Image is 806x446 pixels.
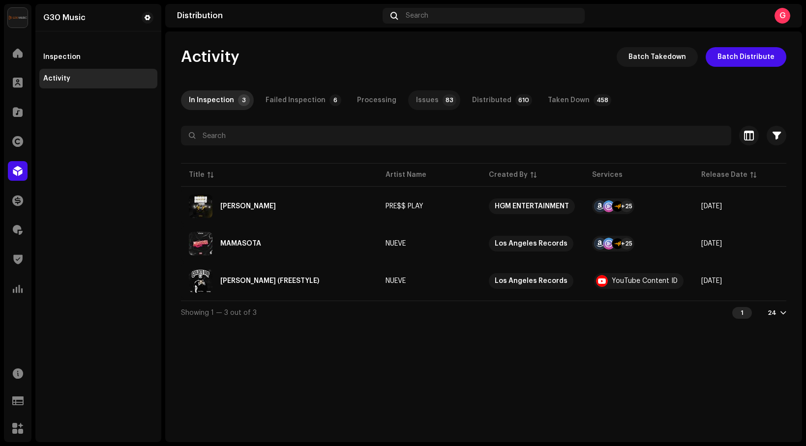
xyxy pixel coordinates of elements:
[717,47,775,67] span: Batch Distribute
[189,269,212,293] img: 0ca4acef-a224-4750-80d7-0b9156185e8f
[220,240,261,247] div: MAMASOTA
[189,170,205,180] div: Title
[39,47,157,67] re-m-nav-item: Inspection
[489,273,576,289] span: Los Angeles Records
[189,195,212,218] img: 357eb293-08b4-47b3-a266-1924bab4f114
[8,8,28,28] img: 0c83fa6b-fe7a-4d9f-997f-5ab2fec308a3
[386,278,406,284] div: NUEVE
[495,273,567,289] div: Los Angeles Records
[612,278,678,284] div: YouTube Content ID
[39,69,157,88] re-m-nav-item: Activity
[386,240,406,247] div: NUEVE
[495,236,567,251] div: Los Angeles Records
[701,170,747,180] div: Release Date
[416,90,439,110] div: Issues
[472,90,511,110] div: Distributed
[489,170,528,180] div: Created By
[181,47,239,67] span: Activity
[386,203,423,210] div: PRE$$ PLAY
[386,278,473,284] span: NUEVE
[515,94,532,106] p-badge: 610
[489,198,576,214] span: HGM ENTERTAINMENT
[594,94,611,106] p-badge: 458
[701,240,722,247] span: Aug 14, 2025
[238,94,250,106] p-badge: 3
[177,12,379,20] div: Distribution
[628,47,686,67] span: Batch Takedown
[43,14,86,22] div: G30 Music
[768,309,776,317] div: 24
[266,90,326,110] div: Failed Inspection
[189,232,212,255] img: 90783ed5-4db6-4688-8399-a30695b261e9
[329,94,341,106] p-badge: 6
[189,90,234,110] div: In Inspection
[357,90,396,110] div: Processing
[617,47,698,67] button: Batch Takedown
[181,309,257,316] span: Showing 1 — 3 out of 3
[181,126,731,145] input: Search
[489,236,576,251] span: Los Angeles Records
[621,200,632,212] div: +25
[706,47,786,67] button: Batch Distribute
[386,203,473,210] span: PRE$$ PLAY
[621,238,632,250] div: +25
[495,198,569,214] div: HGM ENTERTAINMENT
[701,278,722,284] span: Jul 25, 2025
[43,75,70,83] div: Activity
[443,94,456,106] p-badge: 83
[220,278,319,284] div: GOLDITO BOP (FREESTYLE)
[732,307,752,319] div: 1
[775,8,790,24] div: G
[406,12,428,20] span: Search
[43,53,81,61] div: Inspection
[220,203,276,210] div: BARRY BONDS
[701,203,722,210] span: Sep 12, 2025
[386,240,473,247] span: NUEVE
[548,90,590,110] div: Taken Down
